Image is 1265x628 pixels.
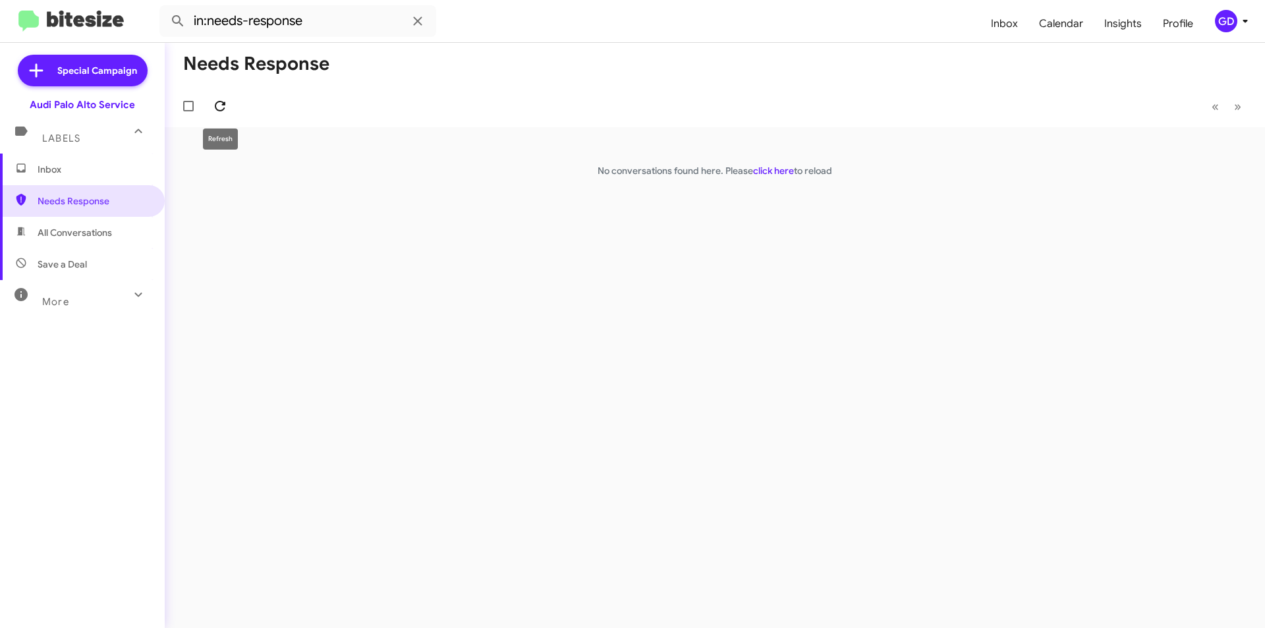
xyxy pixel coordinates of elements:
[18,55,148,86] a: Special Campaign
[1204,10,1251,32] button: GD
[30,98,135,111] div: Audi Palo Alto Service
[1094,5,1152,43] a: Insights
[1028,5,1094,43] a: Calendar
[159,5,436,37] input: Search
[42,132,80,144] span: Labels
[203,128,238,150] div: Refresh
[1212,98,1219,115] span: «
[1204,93,1249,120] nav: Page navigation example
[42,296,69,308] span: More
[980,5,1028,43] a: Inbox
[57,64,137,77] span: Special Campaign
[753,165,794,177] a: click here
[38,226,112,239] span: All Conversations
[1215,10,1237,32] div: GD
[1152,5,1204,43] a: Profile
[1234,98,1241,115] span: »
[1226,93,1249,120] button: Next
[165,164,1265,177] p: No conversations found here. Please to reload
[183,53,329,74] h1: Needs Response
[1204,93,1227,120] button: Previous
[38,163,150,176] span: Inbox
[38,194,150,208] span: Needs Response
[38,258,87,271] span: Save a Deal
